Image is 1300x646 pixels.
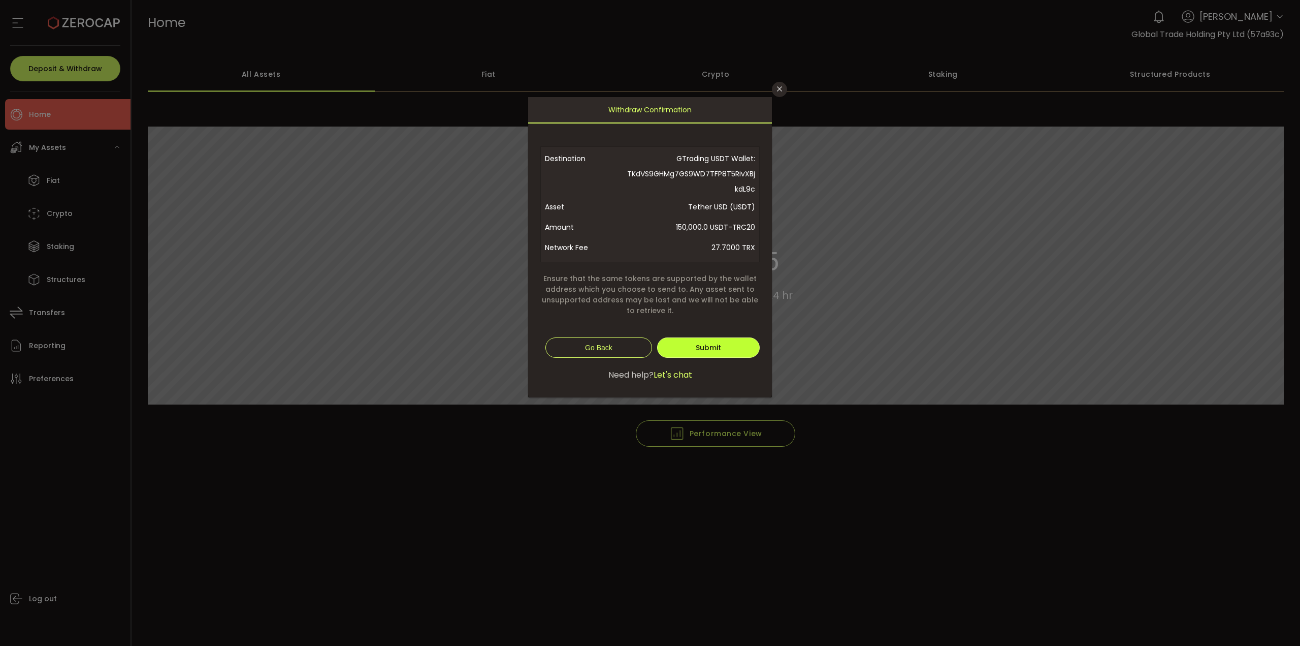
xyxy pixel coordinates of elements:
span: Amount [545,217,626,237]
button: Submit [657,337,760,358]
span: Let's chat [654,369,692,381]
span: Network Fee [545,237,626,258]
span: 150,000.0 USDT-TRC20 [626,217,755,237]
span: Need help? [608,369,654,381]
span: Destination [545,151,626,197]
span: Withdraw Confirmation [608,97,692,122]
div: dialog [528,97,772,397]
span: GTrading USDT Wallet: TKdVS9GHMg7GS9WD7TFP8T5RivXBjkdL9c [626,151,755,197]
span: Tether USD (USDT) [626,197,755,217]
button: Go Back [545,337,652,358]
span: Ensure that the same tokens are supported by the wallet address which you choose to send to. Any ... [540,273,760,316]
button: Close [772,82,787,97]
span: 27.7000 TRX [626,237,755,258]
div: 聊天小组件 [1182,536,1300,646]
span: Submit [696,343,721,353]
span: Asset [545,197,626,217]
span: Go Back [585,344,612,352]
iframe: Chat Widget [1182,536,1300,646]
